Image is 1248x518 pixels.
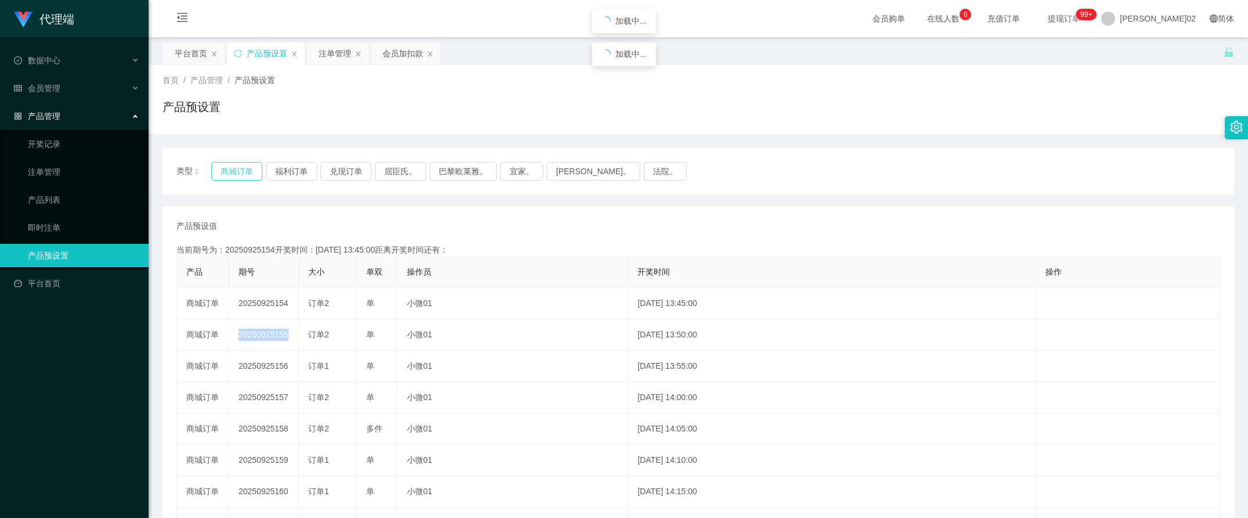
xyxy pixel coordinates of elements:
[28,111,60,121] font: 产品管理
[1218,14,1234,23] font: 简体
[28,244,139,267] a: 产品预设置
[637,267,670,276] span: 开奖时间
[228,75,230,85] span: /
[28,84,60,93] font: 会员管理
[177,351,229,382] td: 商城订单
[430,162,497,181] button: 巴黎欧莱雅。
[211,51,218,57] i: 图标： 关闭
[398,288,628,319] td: 小微01
[355,51,362,57] i: 图标： 关闭
[427,51,434,57] i: 图标： 关闭
[177,288,229,319] td: 商城订单
[320,162,371,181] button: 兑现订单
[628,288,1036,319] td: [DATE] 13:45:00
[628,319,1036,351] td: [DATE] 13:50:00
[366,267,383,276] span: 单双
[375,162,426,181] button: 屈臣氏。
[308,298,329,308] span: 订单2
[1076,9,1096,20] sup: 1205
[383,42,423,64] div: 会员加扣款
[28,132,139,156] a: 开奖记录
[177,413,229,445] td: 商城订单
[1045,267,1062,276] span: 操作
[291,51,298,57] i: 图标： 关闭
[398,351,628,382] td: 小微01
[239,267,255,276] span: 期号
[601,49,611,59] i: 图标： 正在加载
[229,445,299,476] td: 20250925159
[398,319,628,351] td: 小微01
[628,351,1036,382] td: [DATE] 13:55:00
[1224,47,1234,57] i: 图标： 解锁
[176,220,217,232] span: 产品预设值
[190,75,223,85] span: 产品管理
[366,487,374,496] span: 单
[247,42,287,64] div: 产品预设置
[229,319,299,351] td: 20250925155
[229,476,299,508] td: 20250925160
[398,382,628,413] td: 小微01
[319,42,351,64] div: 注单管理
[28,188,139,211] a: 产品列表
[308,393,329,402] span: 订单2
[615,16,647,26] span: 加载中...
[960,9,971,20] sup: 6
[366,330,374,339] span: 单
[163,98,221,116] h1: 产品预设置
[927,14,960,23] font: 在线人数
[628,413,1036,445] td: [DATE] 14:05:00
[177,319,229,351] td: 商城订单
[1048,14,1080,23] font: 提现订单
[615,49,647,59] span: 加载中...
[163,75,179,85] span: 首页
[987,14,1020,23] font: 充值订单
[266,162,317,181] button: 福利订单
[366,361,374,370] span: 单
[366,393,374,402] span: 单
[176,162,211,181] span: 类型：
[14,12,33,28] img: logo.9652507e.png
[14,112,22,120] i: 图标： AppStore-O
[177,382,229,413] td: 商城订单
[234,49,242,57] i: 图标： 同步
[177,476,229,508] td: 商城订单
[176,244,1220,256] div: 当前期号为：20250925154开奖时间：[DATE] 13:45:00距离开奖时间还有：
[211,162,262,181] button: 商城订单
[366,455,374,465] span: 单
[1210,15,1218,23] i: 图标： global
[28,216,139,239] a: 即时注单
[628,445,1036,476] td: [DATE] 14:10:00
[366,298,374,308] span: 单
[14,84,22,92] i: 图标： table
[308,487,329,496] span: 订单1
[1230,121,1243,134] i: 图标： 设置
[628,382,1036,413] td: [DATE] 14:00:00
[229,413,299,445] td: 20250925158
[366,424,383,433] span: 多件
[628,476,1036,508] td: [DATE] 14:15:00
[28,56,60,65] font: 数据中心
[229,351,299,382] td: 20250925156
[398,413,628,445] td: 小微01
[186,267,203,276] span: 产品
[229,288,299,319] td: 20250925154
[398,445,628,476] td: 小微01
[308,330,329,339] span: 订单2
[308,455,329,465] span: 订单1
[28,160,139,184] a: 注单管理
[308,424,329,433] span: 订单2
[175,42,207,64] div: 平台首页
[14,272,139,295] a: 图标： 仪表板平台首页
[163,1,202,38] i: 图标： menu-fold
[398,476,628,508] td: 小微01
[547,162,640,181] button: [PERSON_NAME]。
[500,162,543,181] button: 宜家。
[308,361,329,370] span: 订单1
[644,162,687,181] button: 法院。
[235,75,275,85] span: 产品预设置
[229,382,299,413] td: 20250925157
[601,16,611,26] i: 图标： 正在加载
[183,75,186,85] span: /
[308,267,324,276] span: 大小
[14,14,74,23] a: 代理端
